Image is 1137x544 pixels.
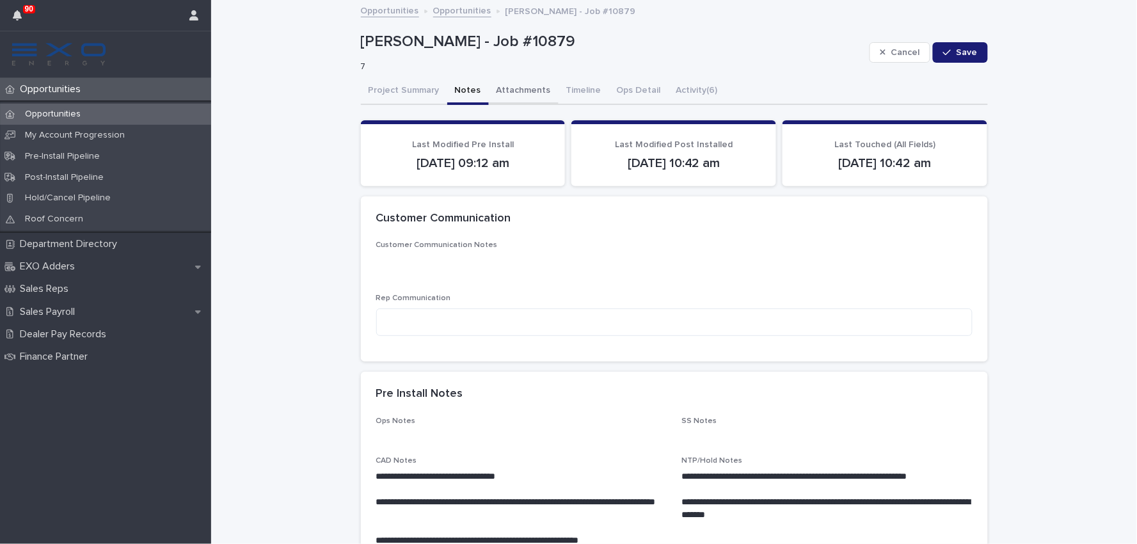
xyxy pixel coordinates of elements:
p: Pre-Install Pipeline [15,151,110,162]
button: Attachments [489,78,559,105]
p: Opportunities [15,83,91,95]
button: Project Summary [361,78,447,105]
a: Opportunities [361,3,419,17]
button: Cancel [870,42,931,63]
p: 90 [25,4,33,13]
p: Department Directory [15,238,127,250]
p: 7 [361,61,859,72]
span: SS Notes [682,417,717,425]
button: Activity (6) [669,78,726,105]
span: Cancel [891,48,919,57]
span: CAD Notes [376,457,417,465]
p: Sales Reps [15,283,79,295]
div: 90 [13,8,29,31]
span: Last Modified Pre Install [412,140,514,149]
span: Customer Communication Notes [376,241,498,249]
p: [PERSON_NAME] - Job #10879 [361,33,864,51]
span: Last Modified Post Installed [615,140,733,149]
a: Opportunities [433,3,491,17]
span: NTP/Hold Notes [682,457,743,465]
button: Notes [447,78,489,105]
h2: Pre Install Notes [376,387,463,401]
button: Timeline [559,78,609,105]
button: Save [933,42,987,63]
p: [PERSON_NAME] - Job #10879 [505,3,636,17]
span: Rep Communication [376,294,451,302]
h2: Customer Communication [376,212,511,226]
p: My Account Progression [15,130,135,141]
p: Roof Concern [15,214,93,225]
p: [DATE] 09:12 am [376,156,550,171]
p: EXO Adders [15,260,85,273]
p: Finance Partner [15,351,98,363]
p: Post-Install Pipeline [15,172,114,183]
span: Save [957,48,978,57]
p: [DATE] 10:42 am [587,156,761,171]
p: Hold/Cancel Pipeline [15,193,121,204]
p: Dealer Pay Records [15,328,116,340]
span: Ops Notes [376,417,416,425]
p: Opportunities [15,109,91,120]
p: [DATE] 10:42 am [798,156,972,171]
p: Sales Payroll [15,306,85,318]
span: Last Touched (All Fields) [834,140,935,149]
img: FKS5r6ZBThi8E5hshIGi [10,42,107,67]
button: Ops Detail [609,78,669,105]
